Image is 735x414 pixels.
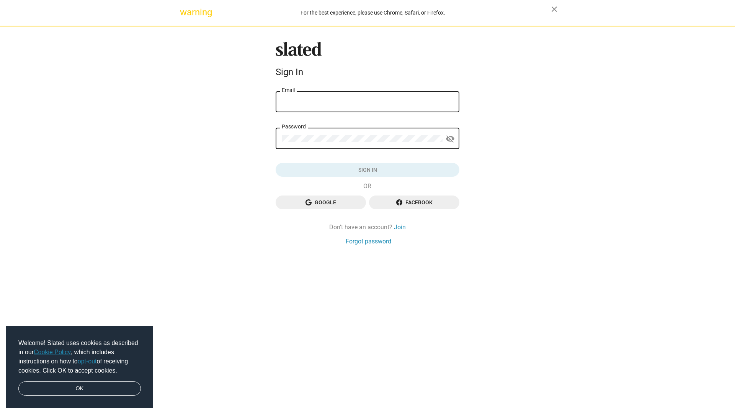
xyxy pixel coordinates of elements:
div: Sign In [276,67,459,77]
span: Welcome! Slated uses cookies as described in our , which includes instructions on how to of recei... [18,338,141,375]
a: opt-out [78,358,97,365]
span: Google [282,195,360,209]
div: For the best experience, please use Chrome, Safari, or Firefox. [194,8,551,18]
button: Facebook [369,195,459,209]
div: cookieconsent [6,326,153,408]
a: Join [394,223,406,231]
span: Facebook [375,195,453,209]
a: Forgot password [346,237,391,245]
button: Show password [443,131,458,147]
a: Cookie Policy [34,349,71,355]
a: dismiss cookie message [18,381,141,396]
mat-icon: visibility_off [446,133,455,145]
div: Don't have an account? [276,223,459,231]
button: Google [276,195,366,209]
mat-icon: close [550,5,559,14]
sl-branding: Sign In [276,42,459,81]
mat-icon: warning [180,8,189,17]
